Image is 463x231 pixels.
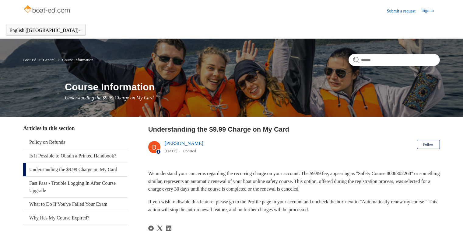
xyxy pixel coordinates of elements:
a: Facebook [148,226,154,231]
a: Fast Pass - Trouble Logging In After Course Upgrade [23,177,127,197]
svg: Share this page on X Corp [157,226,163,231]
a: Sign in [422,7,440,15]
a: Course Information [62,57,93,62]
a: Why Has My Course Expired? [23,211,127,225]
h2: Understanding the $9.99 Charge on My Card [148,124,440,134]
svg: Share this page on LinkedIn [166,226,171,231]
a: Boat-Ed [23,57,36,62]
button: English ([GEOGRAPHIC_DATA]) [9,28,82,33]
li: Updated [183,149,196,153]
li: Boat-Ed [23,57,37,62]
a: General [43,57,55,62]
input: Search [349,54,440,66]
a: X Corp [157,226,163,231]
a: LinkedIn [166,226,171,231]
p: We understand your concerns regarding the recurring charge on your account. The $9.99 fee, appear... [148,170,440,193]
li: General [37,57,57,62]
a: Submit a request [387,8,422,14]
a: Understanding the $9.99 Charge on My Card [23,163,127,176]
a: What to Do If You've Failed Your Exam [23,198,127,211]
p: If you wish to disable this feature, please go to the Profile page in your account and uncheck th... [148,198,440,213]
button: Follow Article [417,140,440,149]
h1: Course Information [65,80,440,94]
a: Policy on Refunds [23,136,127,149]
span: Articles in this section [23,125,75,131]
li: Course Information [57,57,93,62]
time: 03/01/2024, 15:29 [165,149,177,153]
a: [PERSON_NAME] [165,141,203,146]
svg: Share this page on Facebook [148,226,154,231]
a: Is It Possible to Obtain a Printed Handbook? [23,149,127,163]
span: Understanding the $9.99 Charge on My Card [65,95,154,100]
img: Boat-Ed Help Center home page [23,4,72,16]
